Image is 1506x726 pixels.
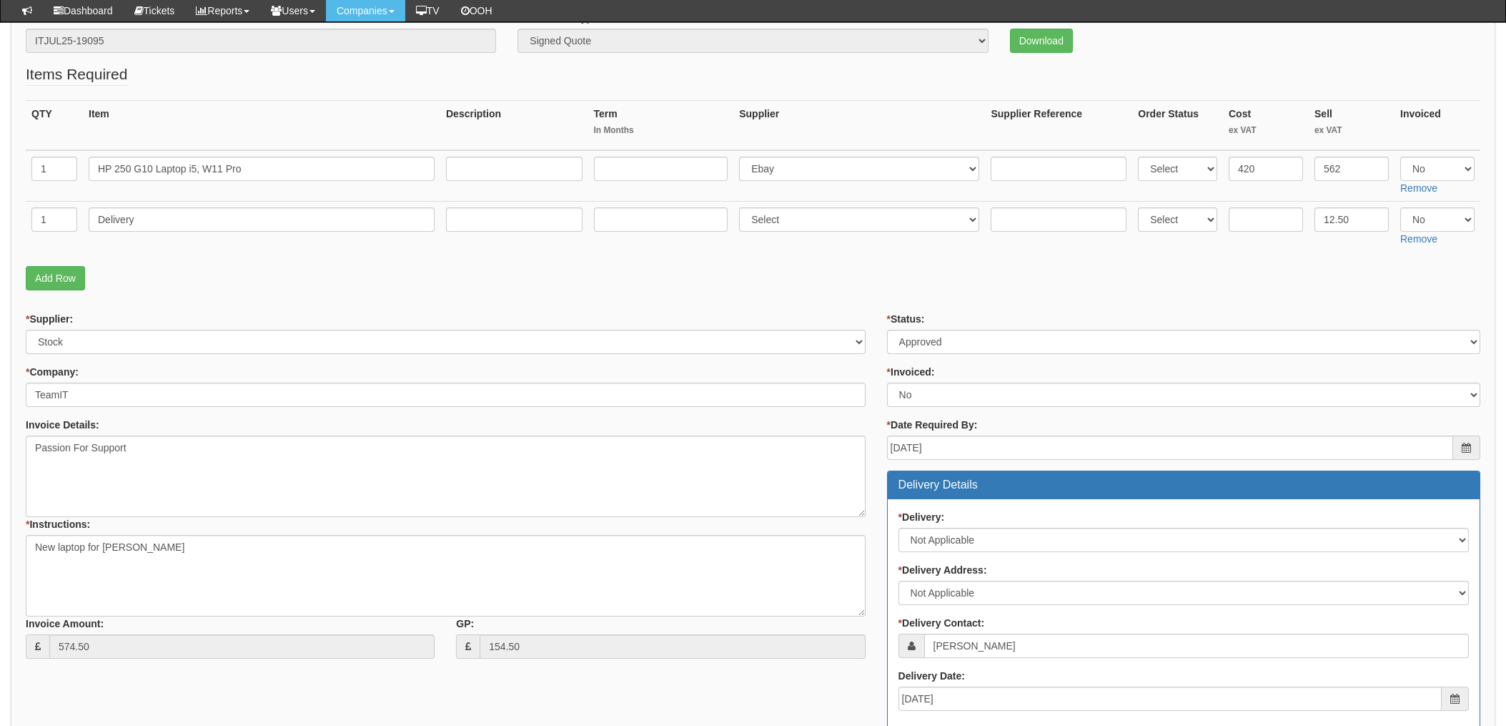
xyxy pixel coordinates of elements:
textarea: Passion For Support [26,436,866,517]
label: GP: [456,617,474,631]
label: Status: [887,312,925,326]
textarea: New laptop for [PERSON_NAME] [26,535,866,617]
label: Delivery Address: [898,563,987,577]
label: Delivery Contact: [898,616,985,630]
th: Item [83,101,440,151]
label: Instructions: [26,517,90,531]
legend: Items Required [26,64,127,86]
small: In Months [594,124,728,137]
a: Add Row [26,266,85,290]
a: Remove [1400,233,1437,245]
label: Invoice Amount: [26,617,104,631]
label: Invoice Details: [26,418,99,432]
th: Invoiced [1394,101,1480,151]
th: QTY [26,101,83,151]
small: ex VAT [1229,124,1303,137]
th: Cost [1223,101,1309,151]
label: Date Required By: [887,418,978,432]
th: Term [588,101,734,151]
a: Remove [1400,182,1437,194]
th: Supplier [733,101,985,151]
th: Order Status [1132,101,1223,151]
label: Company: [26,365,79,379]
a: Download [1010,29,1073,53]
label: Invoiced: [887,365,935,379]
th: Description [440,101,588,151]
th: Supplier Reference [985,101,1132,151]
h3: Delivery Details [898,479,1469,491]
small: ex VAT [1314,124,1389,137]
th: Sell [1309,101,1394,151]
label: Delivery: [898,510,945,524]
label: Delivery Date: [898,669,965,683]
label: Supplier: [26,312,73,326]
